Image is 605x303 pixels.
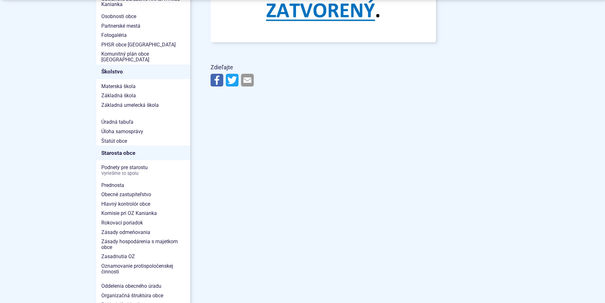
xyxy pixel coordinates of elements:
a: Oznamovanie protispoločenskej činnosti [96,261,190,276]
p: Zdieľajte [211,63,436,72]
a: Materská škola [96,82,190,91]
span: Komunitný plán obce [GEOGRAPHIC_DATA] [101,49,185,64]
span: Prednosta [101,181,185,190]
a: Štatút obce [96,136,190,146]
span: Zásady odmeňovania [101,228,185,237]
span: Starosta obce [101,148,185,158]
span: Materská škola [101,82,185,91]
span: Fotogaléria [101,31,185,40]
a: Komisie pri OZ Kanianka [96,209,190,218]
span: Rokovací poriadok [101,218,185,228]
a: Prednosta [96,181,190,190]
a: Oddelenia obecného úradu [96,281,190,291]
a: Rokovací poriadok [96,218,190,228]
span: Úradná tabuľa [101,117,185,127]
span: Vyriešme to spolu [101,171,185,176]
span: Úloha samosprávy [101,127,185,136]
img: Zdieľať na Twitteri [226,74,239,86]
a: PHSR obce [GEOGRAPHIC_DATA] [96,40,190,50]
a: Školstvo [96,65,190,79]
a: Zásady odmeňovania [96,228,190,237]
span: Štatút obce [101,136,185,146]
a: Podnety pre starostuVyriešme to spolu [96,163,190,178]
a: Zásady hospodárenia s majetkom obce [96,237,190,252]
span: Oddelenia obecného úradu [101,281,185,291]
a: Starosta obce [96,146,190,160]
span: Zasadnutia OZ [101,252,185,261]
a: Úloha samosprávy [96,127,190,136]
span: Podnety pre starostu [101,163,185,178]
span: Osobnosti obce [101,12,185,21]
a: Osobnosti obce [96,12,190,21]
span: Základná umelecká škola [101,100,185,110]
a: Základná škola [96,91,190,100]
span: Obecné zastupiteľstvo [101,190,185,199]
span: Hlavný kontrolór obce [101,199,185,209]
a: Úradná tabuľa [96,117,190,127]
span: Organizačná štruktúra obce [101,291,185,300]
a: Základná umelecká škola [96,100,190,110]
span: Základná škola [101,91,185,100]
img: Zdieľať na Facebooku [211,74,223,86]
a: Hlavný kontrolór obce [96,199,190,209]
span: Partnerské mestá [101,21,185,31]
span: Zásady hospodárenia s majetkom obce [101,237,185,252]
span: Komisie pri OZ Kanianka [101,209,185,218]
img: Zdieľať e-mailom [241,74,254,86]
span: Školstvo [101,67,185,77]
a: Zasadnutia OZ [96,252,190,261]
a: Partnerské mestá [96,21,190,31]
span: Oznamovanie protispoločenskej činnosti [101,261,185,276]
a: Komunitný plán obce [GEOGRAPHIC_DATA] [96,49,190,64]
a: Fotogaléria [96,31,190,40]
span: PHSR obce [GEOGRAPHIC_DATA] [101,40,185,50]
a: Obecné zastupiteľstvo [96,190,190,199]
a: Organizačná štruktúra obce [96,291,190,300]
